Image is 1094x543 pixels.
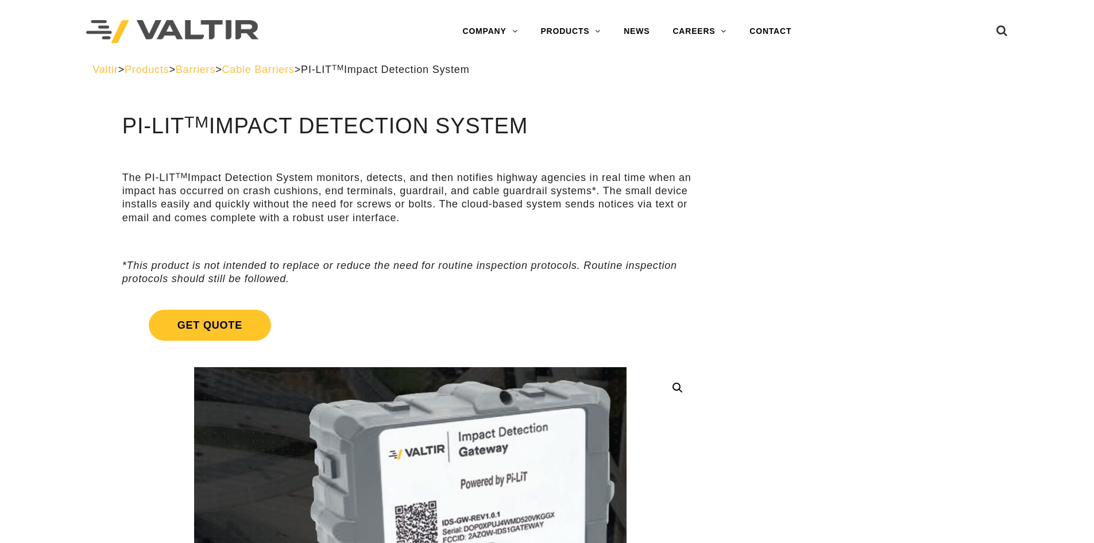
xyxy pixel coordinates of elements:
a: Valtir [92,64,118,75]
a: Barriers [176,64,215,75]
sup: TM [176,171,188,180]
a: CAREERS [661,20,738,43]
a: Get Quote [122,296,698,355]
a: PRODUCTS [529,20,612,43]
a: COMPANY [451,20,529,43]
span: Get Quote [149,310,271,341]
h1: PI-LIT Impact Detection System [122,114,698,138]
img: Valtir [86,20,258,44]
em: *This product is not intended to replace or reduce the need for routine inspection protocols. Rou... [122,260,677,284]
a: NEWS [612,20,661,43]
div: > > > > [92,63,1002,76]
a: Cable Barriers [222,64,295,75]
span: PI-LIT Impact Detection System [301,64,469,75]
a: Products [125,64,169,75]
a: CONTACT [738,20,803,43]
p: The PI-LIT Impact Detection System monitors, detects, and then notifies highway agencies in real ... [122,171,698,225]
sup: TM [332,63,344,72]
sup: TM [184,113,209,131]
